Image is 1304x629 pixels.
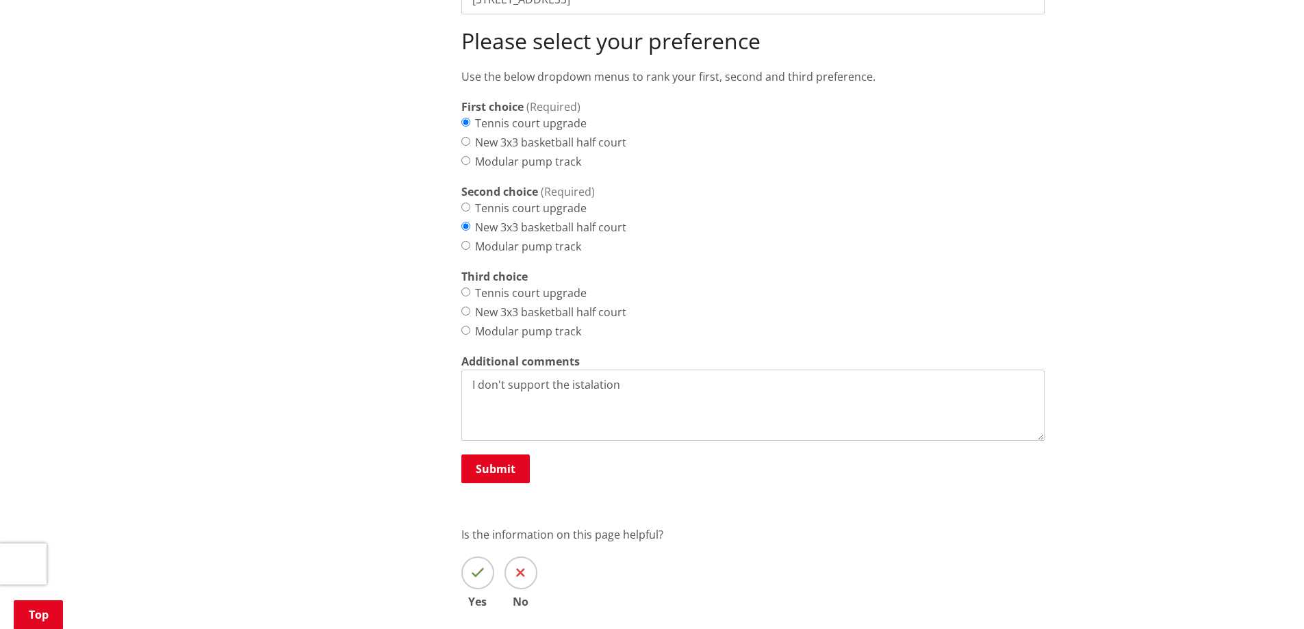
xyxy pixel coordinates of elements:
span: No [504,596,537,607]
label: Modular pump track [475,153,581,170]
span: Yes [461,596,494,607]
a: Top [14,600,63,629]
label: Tennis court upgrade [475,200,587,216]
label: Additional comments [461,353,580,370]
label: Modular pump track [475,238,581,255]
label: New 3x3 basketball half court [475,134,626,151]
strong: Third choice [461,268,528,285]
label: New 3x3 basketball half court [475,304,626,320]
h2: Please select your preference [461,28,1045,54]
label: Tennis court upgrade [475,115,587,131]
p: Use the below dropdown menus to rank your first, second and third preference. [461,68,1045,85]
span: (Required) [526,99,580,114]
p: Is the information on this page helpful? [461,526,1045,543]
strong: First choice [461,99,524,115]
button: Submit [461,454,530,483]
strong: Second choice [461,183,538,200]
label: New 3x3 basketball half court [475,219,626,235]
iframe: Messenger Launcher [1241,572,1290,621]
span: (Required) [541,184,595,199]
label: Tennis court upgrade [475,285,587,301]
label: Modular pump track [475,323,581,339]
